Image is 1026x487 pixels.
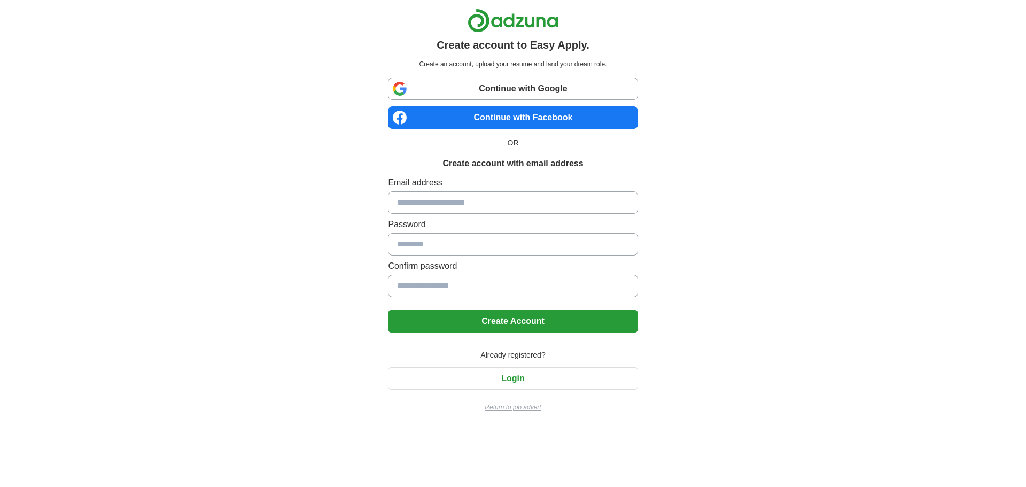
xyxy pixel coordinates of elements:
span: OR [501,137,525,149]
a: Continue with Google [388,78,638,100]
img: Adzuna logo [468,9,558,33]
label: Email address [388,176,638,189]
p: Create an account, upload your resume and land your dream role. [390,59,635,69]
button: Login [388,367,638,390]
label: Confirm password [388,260,638,273]
a: Login [388,374,638,383]
span: Already registered? [474,350,551,361]
h1: Create account to Easy Apply. [437,37,589,53]
h1: Create account with email address [442,157,583,170]
a: Return to job advert [388,403,638,412]
button: Create Account [388,310,638,333]
label: Password [388,218,638,231]
a: Continue with Facebook [388,106,638,129]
